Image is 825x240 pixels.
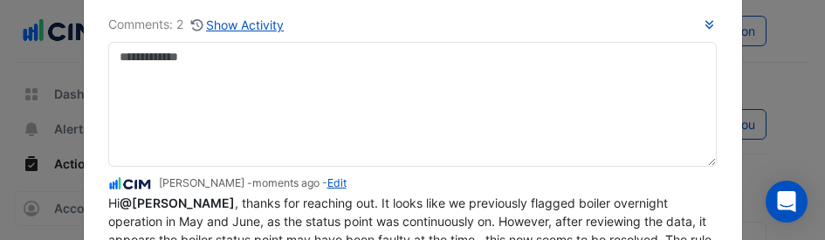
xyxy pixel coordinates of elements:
[120,195,235,210] span: gavin.fox@ntma.ie [NTMA]
[252,176,320,189] span: 2025-10-14 23:30:45
[108,15,285,35] div: Comments: 2
[108,175,152,194] img: CIM
[766,181,808,223] div: Open Intercom Messenger
[190,15,285,35] button: Show Activity
[327,176,347,189] a: Edit
[159,175,347,191] small: [PERSON_NAME] - -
